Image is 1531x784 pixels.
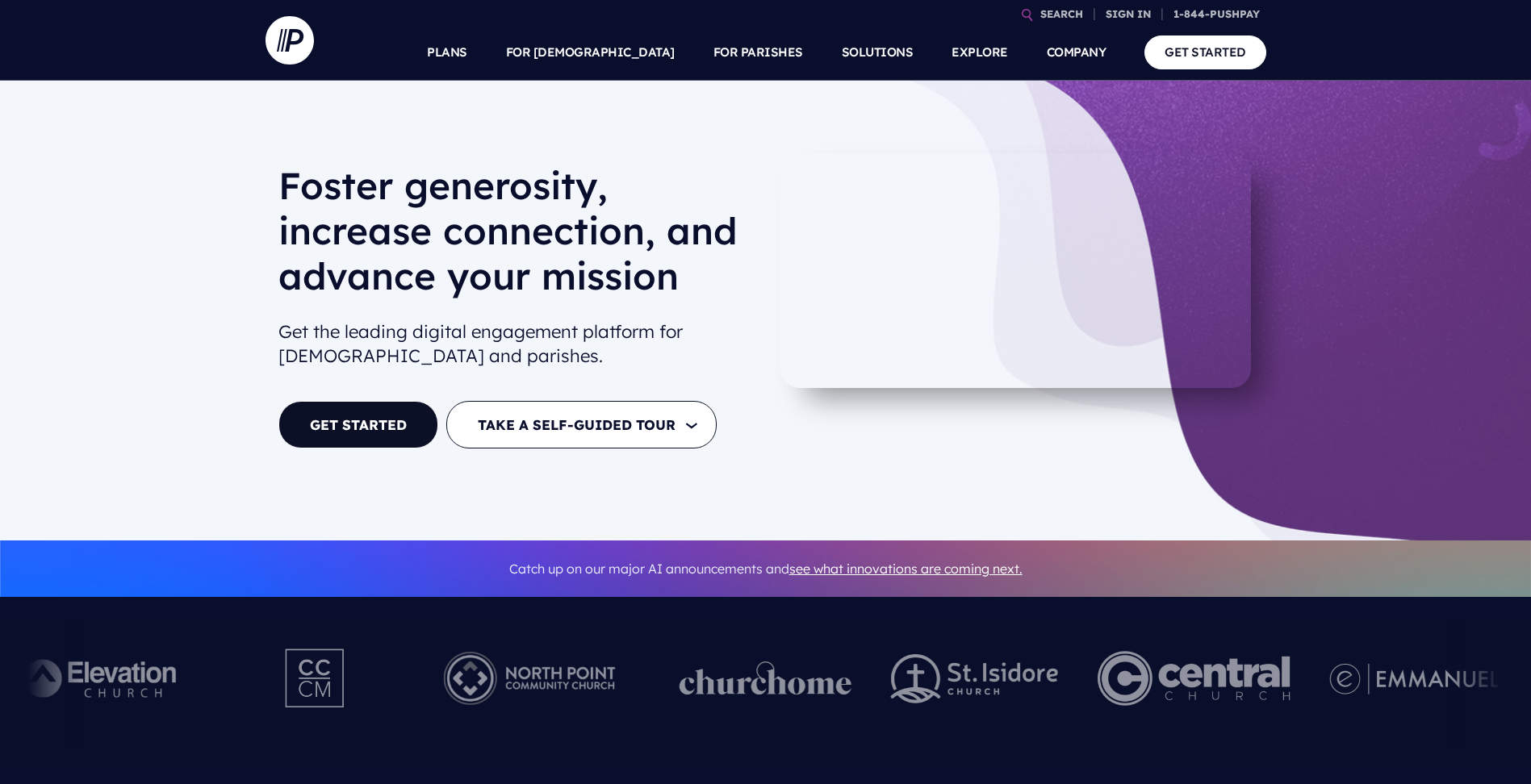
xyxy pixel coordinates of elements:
[278,551,1253,587] p: Catch up on our major AI announcements and
[952,24,1008,81] a: EXPLORE
[446,401,717,448] button: TAKE A SELF-GUIDED TOUR
[252,634,379,723] img: Pushpay_Logo__CCM
[427,24,467,81] a: PLANS
[842,24,914,81] a: SOLUTIONS
[419,634,641,723] img: Pushpay_Logo__NorthPoint
[680,661,852,695] img: pp_logos_1
[278,163,753,311] h1: Foster generosity, increase connection, and advance your mission
[1098,634,1290,723] img: Central Church Henderson NV
[278,313,753,376] h2: Get the leading digital engagement platform for [DEMOGRAPHIC_DATA] and parishes.
[789,561,1023,577] a: see what innovations are coming next.
[506,24,675,81] a: FOR [DEMOGRAPHIC_DATA]
[891,654,1059,703] img: pp_logos_2
[1047,24,1106,81] a: COMPANY
[713,24,803,81] a: FOR PARISHES
[1144,35,1266,69] a: GET STARTED
[278,401,438,448] a: GET STARTED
